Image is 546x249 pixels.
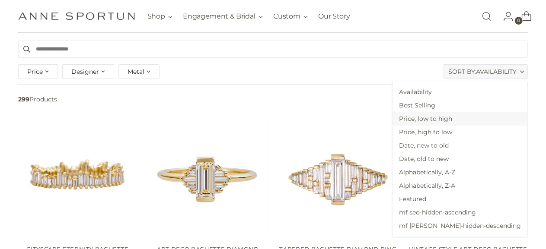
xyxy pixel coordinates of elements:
span: Price [27,67,43,76]
a: Our Story [318,7,350,26]
a: Go to the account page [496,8,514,25]
button: Shop [147,7,173,26]
span: Featured [393,192,527,206]
span: mf [PERSON_NAME]-hidden-descending [393,219,527,233]
a: Tapered Baguette Diamond Ring with Gold Bar Details [278,119,398,238]
a: Cityscape Eternity Baguette Diamond Ring [18,119,137,238]
span: Availability [393,85,527,99]
a: Anne Sportun Fine Jewellery [18,12,135,20]
a: Open search modal [478,8,495,25]
span: Designer [71,67,99,76]
span: 0 [515,17,523,25]
label: Sort By:Availability [444,65,527,79]
span: Date, old to new [393,152,527,166]
span: Price, high to low [393,126,527,139]
a: Open cart modal [514,8,532,25]
span: Alphabetically, Z-A [393,179,527,192]
button: Engagement & Bridal [183,7,263,26]
span: Date, new to old [393,139,527,152]
span: Metal [128,67,144,76]
b: 299 [18,95,29,103]
a: Art Deco Baguette Diamond Ring [148,119,268,238]
span: Products [15,91,477,107]
span: Price, low to high [393,112,527,126]
span: Availability [476,65,517,79]
input: Search products [18,41,528,58]
span: Best Selling [393,99,527,112]
span: mf seo-hidden-ascending [393,206,527,219]
button: Custom [273,7,308,26]
span: Alphabetically, A-Z [393,166,527,179]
